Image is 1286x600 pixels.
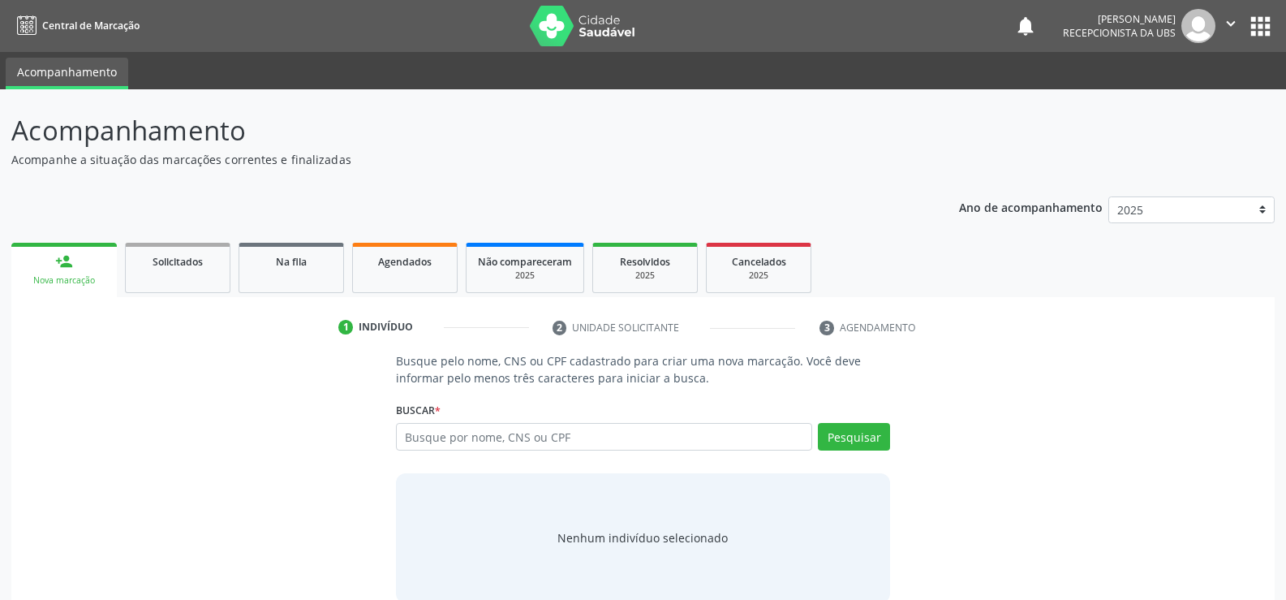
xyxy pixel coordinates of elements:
span: Central de Marcação [42,19,140,32]
span: Resolvidos [620,255,670,269]
div: [PERSON_NAME] [1063,12,1176,26]
button:  [1215,9,1246,43]
div: Nenhum indivíduo selecionado [557,529,728,546]
span: Agendados [378,255,432,269]
div: 2025 [604,270,686,282]
img: img [1181,9,1215,43]
p: Busque pelo nome, CNS ou CPF cadastrado para criar uma nova marcação. Você deve informar pelo men... [396,352,890,386]
input: Busque por nome, CNS ou CPF [396,423,812,451]
label: Buscar [396,398,441,423]
span: Na fila [276,255,307,269]
div: Indivíduo [359,320,413,335]
button: apps [1246,12,1275,41]
div: Nova marcação [23,274,105,287]
a: Acompanhamento [6,58,128,89]
i:  [1222,15,1240,32]
span: Não compareceram [478,255,572,269]
div: 2025 [478,270,572,282]
div: person_add [55,253,73,270]
span: Cancelados [732,255,786,269]
button: Pesquisar [818,423,890,451]
div: 1 [338,320,353,335]
p: Acompanhamento [11,110,896,151]
a: Central de Marcação [11,12,140,39]
p: Ano de acompanhamento [959,196,1103,217]
span: Recepcionista da UBS [1063,26,1176,40]
span: Solicitados [153,255,203,269]
div: 2025 [718,270,799,282]
button: notifications [1014,15,1037,37]
p: Acompanhe a situação das marcações correntes e finalizadas [11,151,896,168]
